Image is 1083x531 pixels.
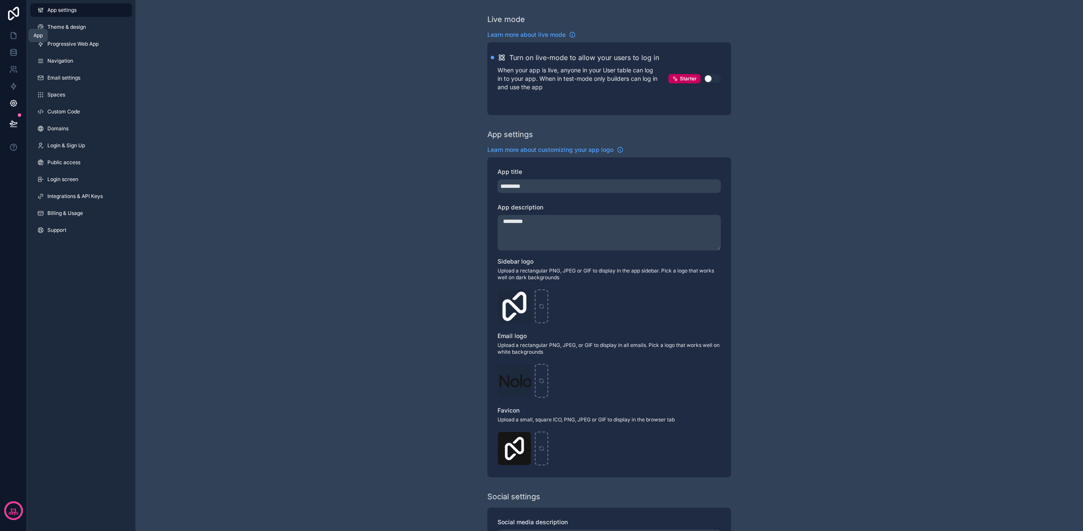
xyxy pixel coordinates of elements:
span: Custom Code [47,108,80,115]
a: Learn more about customizing your app logo [487,146,624,154]
span: Domains [47,125,69,132]
div: App [33,32,43,39]
h2: Turn on live-mode to allow your users to log in [509,52,659,63]
a: Navigation [30,54,132,68]
span: Navigation [47,58,73,64]
span: Integrations & API Keys [47,193,103,200]
span: Public access [47,159,80,166]
a: App settings [30,3,132,17]
span: App settings [47,7,77,14]
span: Upload a rectangular PNG, JPEG, or GIF to display in all emails. Pick a logo that works well on w... [498,342,721,355]
span: Favicon [498,407,520,414]
span: Upload a rectangular PNG, JPEG or GIF to display in the app sidebar. Pick a logo that works well ... [498,267,721,281]
span: Billing & Usage [47,210,83,217]
span: Support [47,227,66,234]
a: Email settings [30,71,132,85]
span: App title [498,168,522,175]
span: App description [498,204,543,211]
p: days [8,510,19,517]
span: Learn more about customizing your app logo [487,146,613,154]
a: Progressive Web App [30,37,132,51]
span: Sidebar logo [498,258,533,265]
span: Starter [680,75,697,82]
div: Live mode [487,14,525,25]
p: 13 [10,506,16,515]
a: Billing & Usage [30,206,132,220]
a: Custom Code [30,105,132,118]
a: Learn more about live mode [487,30,576,39]
a: Login screen [30,173,132,186]
span: Upload a small, square ICO, PNG, JPEG or GIF to display in the browser tab [498,416,721,423]
span: Login screen [47,176,78,183]
a: Public access [30,156,132,169]
div: App settings [487,129,533,140]
div: Social settings [487,491,540,503]
span: Theme & design [47,24,86,30]
span: Email settings [47,74,80,81]
span: Learn more about live mode [487,30,566,39]
span: Social media description [498,518,568,525]
span: Progressive Web App [47,41,99,47]
span: Spaces [47,91,65,98]
a: Domains [30,122,132,135]
a: Support [30,223,132,237]
span: Email logo [498,332,527,339]
a: Spaces [30,88,132,102]
a: Login & Sign Up [30,139,132,152]
a: Integrations & API Keys [30,190,132,203]
a: Theme & design [30,20,132,34]
span: Login & Sign Up [47,142,85,149]
p: When your app is live, anyone in your User table can log in to your app. When in test-mode only b... [498,66,668,91]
